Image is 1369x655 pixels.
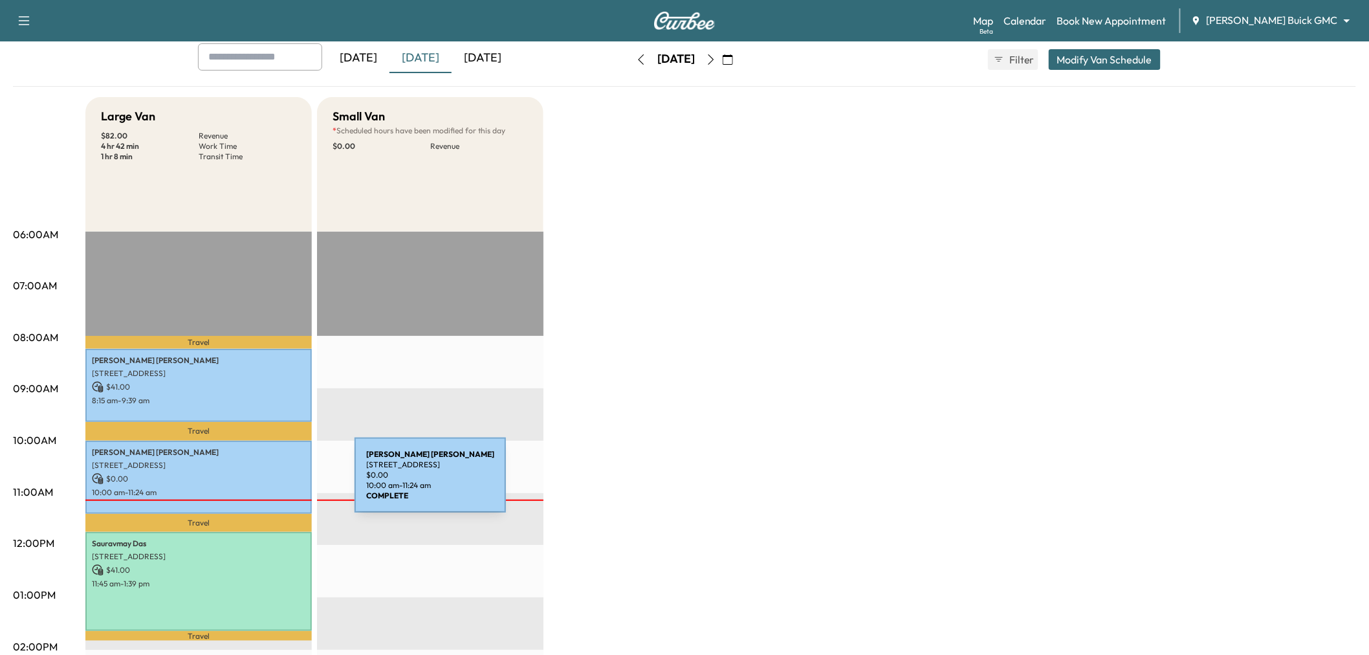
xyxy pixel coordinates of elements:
p: Sauravmay Das [92,538,305,549]
span: [PERSON_NAME] Buick GMC [1207,13,1338,28]
p: 8:15 am - 9:39 am [92,395,305,406]
div: [DATE] [452,43,514,73]
p: Travel [85,631,312,641]
div: [DATE] [389,43,452,73]
p: 10:00 am - 11:24 am [92,487,305,498]
p: 12:00PM [13,535,54,551]
p: 02:00PM [13,639,58,654]
p: Revenue [199,131,296,141]
p: 06:00AM [13,227,58,242]
p: Travel [85,336,312,349]
p: 11:00AM [13,484,53,500]
p: Transit Time [199,151,296,162]
p: [STREET_ADDRESS] [92,551,305,562]
p: [STREET_ADDRESS] [92,368,305,379]
img: Curbee Logo [653,12,716,30]
p: Travel [85,514,312,532]
p: 4 hr 42 min [101,141,199,151]
p: 1 hr 8 min [101,151,199,162]
p: $ 0.00 [333,141,430,151]
p: 08:00AM [13,329,58,345]
button: Modify Van Schedule [1049,49,1161,70]
button: Filter [988,49,1038,70]
a: Calendar [1003,13,1047,28]
h5: Small Van [333,107,385,126]
p: 10:00AM [13,432,56,448]
div: Beta [980,27,993,36]
p: [PERSON_NAME] [PERSON_NAME] [92,447,305,458]
p: Revenue [430,141,528,151]
p: $ 82.00 [101,131,199,141]
p: 11:45 am - 1:39 pm [92,579,305,589]
p: 01:00PM [13,587,56,603]
p: Travel [85,422,312,440]
p: $ 41.00 [92,381,305,393]
p: $ 41.00 [92,564,305,576]
p: [PERSON_NAME] [PERSON_NAME] [92,355,305,366]
p: $ 0.00 [92,473,305,485]
p: 09:00AM [13,381,58,396]
div: [DATE] [657,51,695,67]
p: Work Time [199,141,296,151]
p: 07:00AM [13,278,57,293]
a: MapBeta [973,13,993,28]
h5: Large Van [101,107,155,126]
a: Book New Appointment [1057,13,1166,28]
span: Filter [1009,52,1033,67]
p: Scheduled hours have been modified for this day [333,126,528,136]
div: [DATE] [327,43,389,73]
p: [STREET_ADDRESS] [92,460,305,471]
